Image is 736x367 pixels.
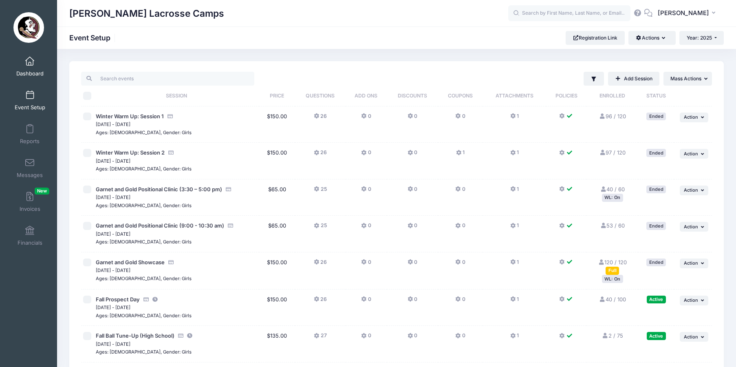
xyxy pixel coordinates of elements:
span: Winter Warm Up: Session 1 [96,113,164,119]
button: 0 [361,296,371,307]
div: WL: On [602,275,623,283]
button: Action [680,332,708,342]
div: Ended [646,113,666,120]
div: Ended [646,259,666,266]
td: $150.00 [259,106,295,143]
button: 0 [361,259,371,270]
button: 25 [314,186,326,197]
button: 0 [408,296,417,307]
i: This session is currently scheduled to pause registration at 08:00 AM America/New York on 10/18/2... [187,333,193,338]
small: [DATE] - [DATE] [96,122,130,127]
td: $150.00 [259,143,295,179]
button: Action [680,186,708,195]
a: Financials [11,221,49,250]
div: WL: On [602,194,623,201]
button: Action [680,296,708,305]
span: Policies [555,93,577,99]
button: 26 [314,259,327,270]
button: Action [680,149,708,159]
h1: Event Setup [69,33,117,42]
td: $135.00 [259,326,295,363]
button: Actions [628,31,675,45]
span: Action [684,260,698,266]
div: Full [606,267,619,274]
a: 40 / 60 [600,186,625,192]
small: [DATE] - [DATE] [96,341,130,347]
a: 2 / 75 [602,332,623,339]
button: 0 [408,186,417,197]
i: This session is currently scheduled to pause registration at 08:00 AM America/New York on 09/13/2... [152,297,159,302]
button: 26 [314,113,327,124]
small: [DATE] - [DATE] [96,305,130,310]
th: Price [259,86,295,106]
td: $65.00 [259,179,295,216]
span: Coupons [448,93,473,99]
span: Discounts [398,93,427,99]
td: $65.00 [259,216,295,252]
a: 53 / 60 [600,222,625,229]
button: 1 [510,186,519,197]
img: Sara Tisdale Lacrosse Camps [13,12,44,43]
button: 0 [455,259,465,270]
th: Attachments [483,86,546,106]
span: Garnet and Gold Showcase [96,259,165,265]
span: Garnet and Gold Positional Clinic (9:00 - 10:30 am) [96,222,224,229]
i: Accepting Credit Card Payments [143,297,149,302]
span: Questions [306,93,335,99]
button: 25 [314,222,326,234]
i: Accepting Credit Card Payments [177,333,184,338]
th: Status [638,86,674,106]
small: [DATE] - [DATE] [96,195,130,200]
button: 0 [361,113,371,124]
a: Reports [11,120,49,148]
td: $150.00 [259,252,295,290]
i: Accepting Credit Card Payments [225,187,231,192]
td: $150.00 [259,290,295,326]
span: Fall Prospect Day [96,296,140,303]
button: 0 [455,222,465,234]
small: Ages: [DEMOGRAPHIC_DATA], Gender: Girls [96,130,192,135]
span: Add Ons [355,93,377,99]
button: 0 [361,332,371,344]
button: Mass Actions [663,72,712,86]
span: Event Setup [15,104,45,111]
button: Action [680,259,708,268]
span: Garnet and Gold Positional Clinic (3:30 – 5:00 pm) [96,186,222,192]
div: Active [647,332,666,340]
button: 1 [510,332,519,344]
a: Registration Link [566,31,625,45]
input: Search by First Name, Last Name, or Email... [508,5,630,22]
i: Accepting Credit Card Payments [167,150,174,155]
i: Accepting Credit Card Payments [167,114,173,119]
button: 0 [408,259,417,270]
button: 1 [510,259,519,270]
th: Coupons [438,86,483,106]
span: Invoices [20,206,40,212]
span: Mass Actions [670,75,701,82]
a: Messages [11,154,49,182]
button: 0 [455,113,465,124]
small: Ages: [DEMOGRAPHIC_DATA], Gender: Girls [96,203,192,208]
button: 0 [408,332,417,344]
a: Event Setup [11,86,49,115]
small: Ages: [DEMOGRAPHIC_DATA], Gender: Girls [96,166,192,172]
small: Ages: [DEMOGRAPHIC_DATA], Gender: Girls [96,349,192,355]
span: Messages [17,172,43,179]
span: [PERSON_NAME] [658,9,709,18]
a: InvoicesNew [11,188,49,216]
a: 40 / 100 [599,296,626,303]
div: Ended [646,222,666,230]
button: 1 [510,113,519,124]
a: Dashboard [11,52,49,81]
i: Accepting Credit Card Payments [167,260,174,265]
th: Add Ons [346,86,387,106]
button: 0 [361,149,371,161]
span: Action [684,224,698,230]
small: Ages: [DEMOGRAPHIC_DATA], Gender: Girls [96,239,192,245]
button: 0 [455,186,465,197]
button: 0 [455,332,465,344]
th: Enrolled [586,86,638,106]
button: 1 [510,296,519,307]
th: Questions [295,86,346,106]
small: Ages: [DEMOGRAPHIC_DATA], Gender: Girls [96,313,192,318]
